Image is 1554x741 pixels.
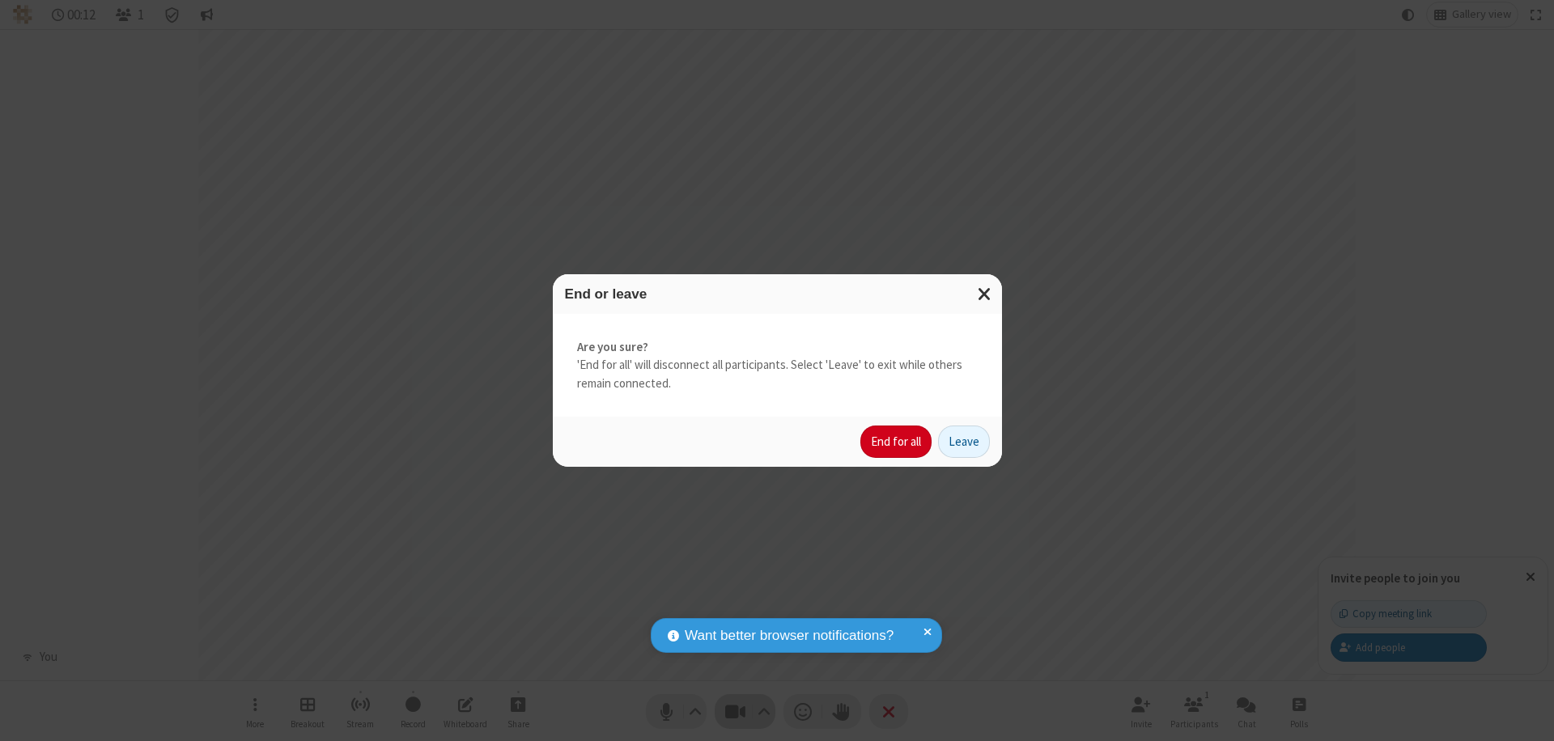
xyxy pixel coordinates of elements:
button: Leave [938,426,990,458]
h3: End or leave [565,286,990,302]
div: 'End for all' will disconnect all participants. Select 'Leave' to exit while others remain connec... [553,314,1002,417]
button: Close modal [968,274,1002,314]
span: Want better browser notifications? [685,625,894,646]
button: End for all [860,426,932,458]
strong: Are you sure? [577,338,978,357]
